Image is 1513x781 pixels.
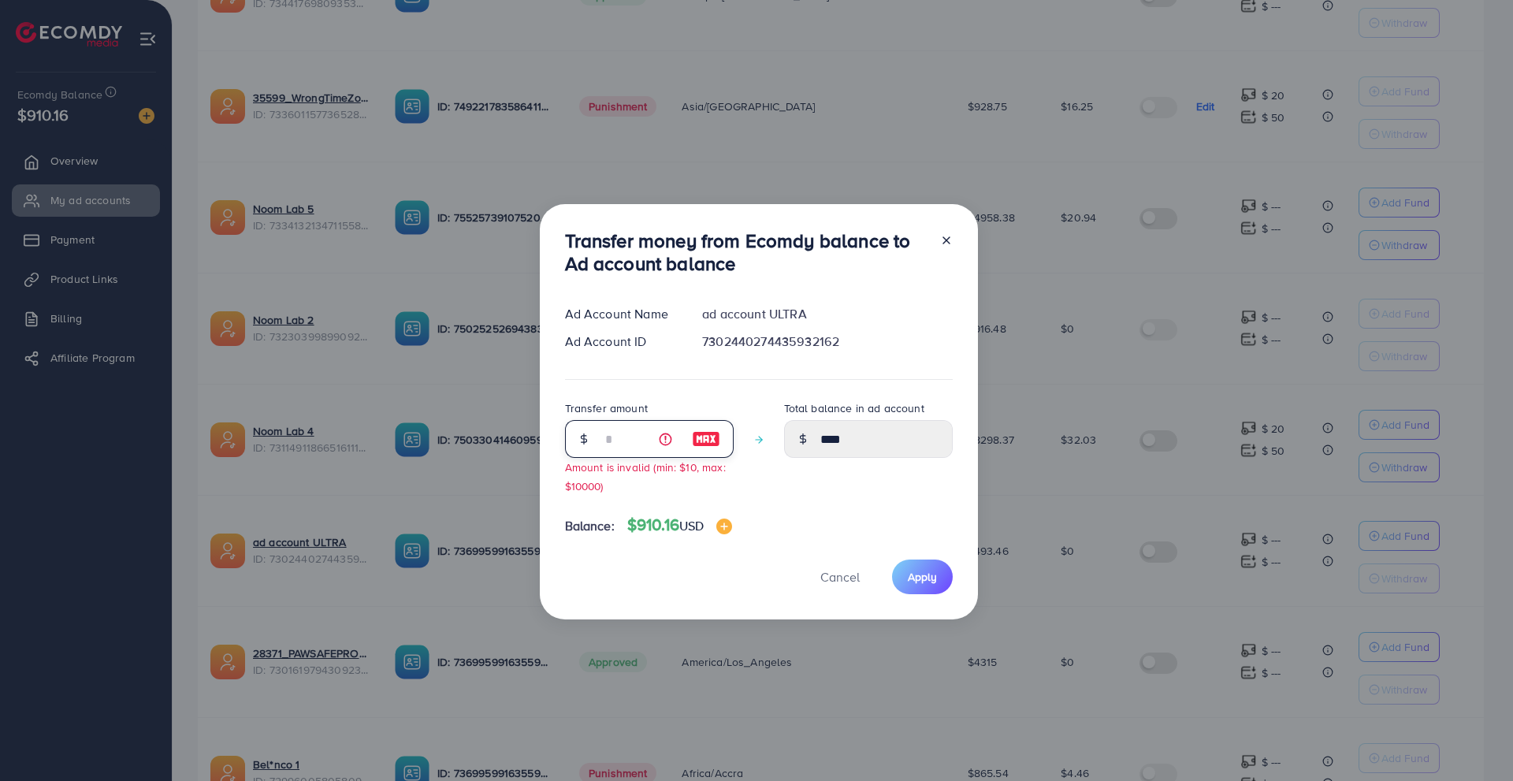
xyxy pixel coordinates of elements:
[565,459,726,493] small: Amount is invalid (min: $10, max: $10000)
[716,519,732,534] img: image
[627,515,733,535] h4: $910.16
[565,229,928,275] h3: Transfer money from Ecomdy balance to Ad account balance
[552,333,690,351] div: Ad Account ID
[784,400,924,416] label: Total balance in ad account
[552,305,690,323] div: Ad Account Name
[1446,710,1501,769] iframe: Chat
[679,517,704,534] span: USD
[690,333,965,351] div: 7302440274435932162
[820,568,860,586] span: Cancel
[908,569,937,585] span: Apply
[892,560,953,593] button: Apply
[565,517,615,535] span: Balance:
[690,305,965,323] div: ad account ULTRA
[565,400,648,416] label: Transfer amount
[801,560,879,593] button: Cancel
[692,430,720,448] img: image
